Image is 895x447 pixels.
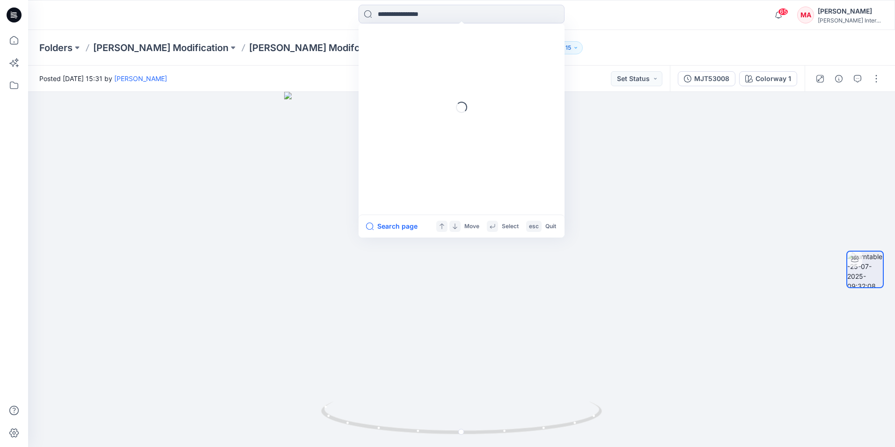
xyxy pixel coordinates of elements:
[847,252,883,287] img: turntable-25-07-2025-09:32:08
[545,222,556,231] p: Quit
[694,74,729,84] div: MJT53008
[778,8,788,15] span: 65
[554,41,583,54] button: 15
[529,222,539,231] p: esc
[739,71,797,86] button: Colorway 1
[818,6,883,17] div: [PERSON_NAME]
[678,71,735,86] button: MJT53008
[366,221,418,232] button: Search page
[797,7,814,23] div: MA
[249,41,433,54] a: [PERSON_NAME] Modifcation Board Men
[93,41,228,54] a: [PERSON_NAME] Modification
[831,71,846,86] button: Details
[756,74,791,84] div: Colorway 1
[114,74,167,82] a: [PERSON_NAME]
[464,222,479,231] p: Move
[39,41,73,54] a: Folders
[502,222,519,231] p: Select
[818,17,883,24] div: [PERSON_NAME] International
[39,74,167,83] span: Posted [DATE] 15:31 by
[565,43,571,53] p: 15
